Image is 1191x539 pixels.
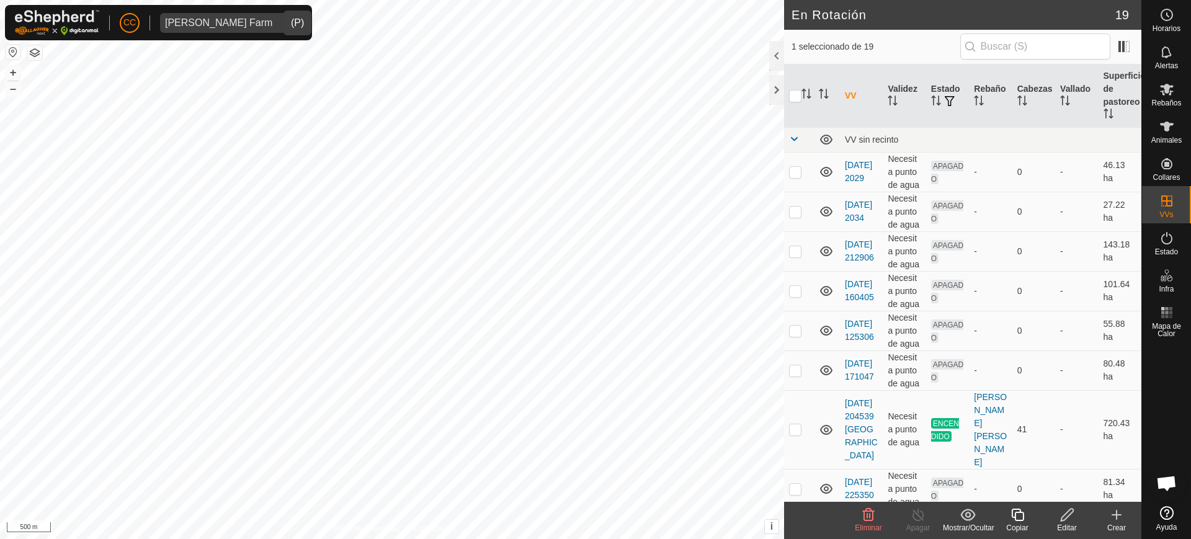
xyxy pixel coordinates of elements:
span: APAGADO [931,478,963,501]
div: Apagar [893,522,943,533]
td: 0 [1012,311,1055,350]
td: - [1055,390,1098,469]
a: [DATE] 160405 [845,279,874,302]
td: 27.22 ha [1099,192,1141,231]
td: - [1055,311,1098,350]
span: Estado [1155,248,1178,256]
span: Rebaños [1151,99,1181,107]
td: - [1055,192,1098,231]
span: CC [123,16,136,29]
td: 46.13 ha [1099,152,1141,192]
button: Capas del Mapa [27,45,42,60]
div: - [974,285,1007,298]
div: VV sin recinto [845,135,1136,145]
a: [DATE] 225350 [845,477,874,500]
a: [DATE] 171047 [845,359,874,381]
a: Ayuda [1142,501,1191,536]
p-sorticon: Activar para ordenar [931,97,941,107]
td: Necesita punto de agua [883,350,926,390]
td: 0 [1012,231,1055,271]
span: 1 seleccionado de 19 [792,40,960,53]
p-sorticon: Activar para ordenar [1104,110,1113,120]
button: i [765,520,778,533]
span: APAGADO [931,319,963,343]
div: - [974,324,1007,337]
p-sorticon: Activar para ordenar [1017,97,1027,107]
th: Rebaño [969,65,1012,128]
span: ENCENDIDO [931,418,959,442]
span: Alarcia Monja Farm [160,13,277,33]
td: 101.64 ha [1099,271,1141,311]
td: 81.34 ha [1099,469,1141,509]
span: 19 [1115,6,1129,24]
span: VVs [1159,211,1173,218]
div: - [974,364,1007,377]
span: APAGADO [931,359,963,383]
a: Contáctenos [414,523,456,534]
td: Necesita punto de agua [883,192,926,231]
td: 720.43 ha [1099,390,1141,469]
span: Infra [1159,285,1174,293]
th: VV [840,65,883,128]
th: Estado [926,65,969,128]
td: 0 [1012,469,1055,509]
span: APAGADO [931,161,963,184]
span: Mapa de Calor [1145,323,1188,337]
img: Logo Gallagher [15,10,99,35]
td: Necesita punto de agua [883,390,926,469]
td: Necesita punto de agua [883,469,926,509]
td: Necesita punto de agua [883,231,926,271]
div: Crear [1092,522,1141,533]
td: 0 [1012,192,1055,231]
button: + [6,65,20,80]
span: APAGADO [931,200,963,224]
a: [DATE] 204539 [GEOGRAPHIC_DATA] [845,398,878,460]
td: 143.18 ha [1099,231,1141,271]
td: Necesita punto de agua [883,271,926,311]
a: [DATE] 2034 [845,200,872,223]
button: – [6,81,20,96]
td: - [1055,231,1098,271]
td: 0 [1012,152,1055,192]
th: Cabezas [1012,65,1055,128]
div: [PERSON_NAME] Farm [165,18,272,28]
div: [PERSON_NAME] [PERSON_NAME] [974,391,1007,469]
td: 0 [1012,271,1055,311]
div: - [974,245,1007,258]
td: 80.48 ha [1099,350,1141,390]
p-sorticon: Activar para ordenar [888,97,898,107]
span: Animales [1151,136,1182,144]
p-sorticon: Activar para ordenar [801,91,811,100]
p-sorticon: Activar para ordenar [1060,97,1070,107]
span: Ayuda [1156,523,1177,531]
span: i [770,521,773,532]
div: Mostrar/Ocultar [943,522,993,533]
td: - [1055,271,1098,311]
p-sorticon: Activar para ordenar [974,97,984,107]
td: - [1055,350,1098,390]
h2: En Rotación [792,7,1115,22]
span: Collares [1153,174,1180,181]
td: Necesita punto de agua [883,152,926,192]
td: - [1055,152,1098,192]
span: APAGADO [931,280,963,303]
div: - [974,205,1007,218]
th: Vallado [1055,65,1098,128]
p-sorticon: Activar para ordenar [819,91,829,100]
span: Eliminar [855,523,881,532]
div: - [974,483,1007,496]
div: dropdown trigger [277,13,302,33]
button: Restablecer Mapa [6,45,20,60]
td: Necesita punto de agua [883,311,926,350]
input: Buscar (S) [960,33,1110,60]
span: APAGADO [931,240,963,264]
div: - [974,166,1007,179]
td: 55.88 ha [1099,311,1141,350]
a: [DATE] 212906 [845,239,874,262]
a: [DATE] 125306 [845,319,874,342]
span: Alertas [1155,62,1178,69]
a: [DATE] 2029 [845,160,872,183]
td: - [1055,469,1098,509]
div: Chat abierto [1148,465,1185,502]
div: Copiar [993,522,1042,533]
